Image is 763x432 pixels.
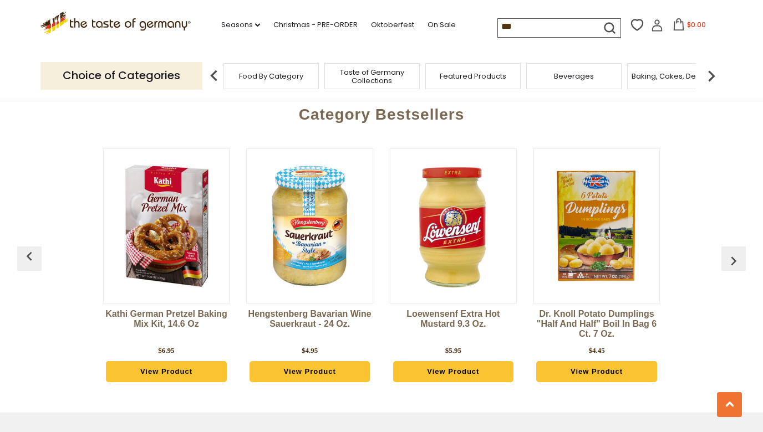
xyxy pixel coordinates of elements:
[221,19,260,31] a: Seasons
[390,309,517,342] a: Loewensenf Extra Hot Mustard 9.3 oz.
[534,163,660,289] img: Dr. Knoll Potato Dumplings
[390,163,516,289] img: Loewensenf Extra Hot Mustard 9.3 oz.
[588,345,604,356] div: $4.45
[302,345,318,356] div: $4.95
[665,18,713,35] button: $0.00
[687,20,706,29] span: $0.00
[428,19,456,31] a: On Sale
[393,361,513,382] a: View Product
[40,62,202,89] p: Choice of Categories
[554,72,594,80] a: Beverages
[273,19,358,31] a: Christmas - PRE-ORDER
[21,248,38,265] img: previous arrow
[440,72,506,80] a: Featured Products
[23,89,740,135] div: Category Bestsellers
[246,309,373,342] a: Hengstenberg Bavarian Wine Sauerkraut - 24 oz.
[700,65,723,87] img: next arrow
[533,309,660,342] a: Dr. Knoll Potato Dumplings "Half and Half" Boil in Bag 6 ct. 7 oz.
[104,163,230,289] img: Kathi German Pretzel Baking Mix Kit, 14.6 oz
[371,19,414,31] a: Oktoberfest
[203,65,225,87] img: previous arrow
[536,361,657,382] a: View Product
[250,361,370,382] a: View Product
[725,252,742,270] img: previous arrow
[158,345,174,356] div: $6.95
[247,163,373,289] img: Hengstenberg Bavarian Wine Sauerkraut - 24 oz.
[632,72,718,80] a: Baking, Cakes, Desserts
[239,72,303,80] a: Food By Category
[328,68,416,85] a: Taste of Germany Collections
[103,309,230,342] a: Kathi German Pretzel Baking Mix Kit, 14.6 oz
[106,361,226,382] a: View Product
[445,345,461,356] div: $5.95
